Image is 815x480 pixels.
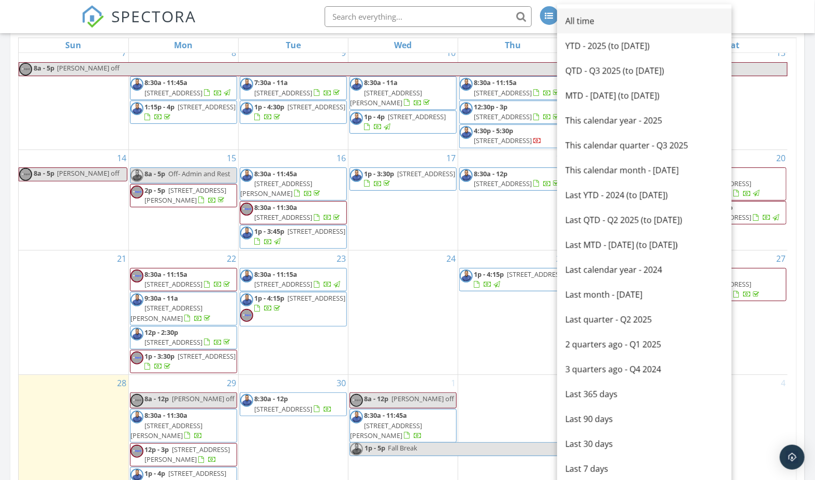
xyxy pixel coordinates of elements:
[350,110,457,134] a: 1p - 4p [STREET_ADDRESS]
[144,270,187,279] span: 8:30a - 11:15a
[240,292,347,326] a: 1p - 4:15p [STREET_ADDRESS]
[130,78,143,91] img: image.png
[240,169,322,198] a: 8:30a - 11:45a [STREET_ADDRESS][PERSON_NAME]
[350,76,457,110] a: 8:30a - 11a [STREET_ADDRESS][PERSON_NAME]
[238,250,348,375] td: Go to September 23, 2025
[144,279,202,289] span: [STREET_ADDRESS]
[460,78,473,91] img: image.png
[57,63,120,73] span: [PERSON_NAME] off
[144,469,165,478] span: 1p - 4p
[81,14,196,36] a: SPECTORA
[334,375,348,391] a: Go to September 30, 2025
[144,445,230,464] span: [STREET_ADDRESS][PERSON_NAME]
[225,375,238,391] a: Go to September 29, 2025
[678,250,788,375] td: Go to September 27, 2025
[144,186,226,205] span: [STREET_ADDRESS][PERSON_NAME]
[678,149,788,250] td: Go to September 20, 2025
[19,250,128,375] td: Go to September 21, 2025
[172,394,235,403] span: [PERSON_NAME] off
[388,112,446,121] span: [STREET_ADDRESS]
[350,411,422,440] a: 8:30a - 11:45a [STREET_ADDRESS][PERSON_NAME]
[229,45,238,61] a: Go to September 8, 2025
[350,443,363,456] img: image.png
[130,102,143,115] img: image.png
[240,268,347,291] a: 8:30a - 11:15a [STREET_ADDRESS]
[780,445,805,470] div: Open Intercom Messenger
[254,227,284,236] span: 1p - 3:45p
[130,394,143,407] img: _original_size___original_size__proinspect_640__500_px.png
[565,413,723,425] div: Last 90 days
[334,150,348,166] a: Go to September 16, 2025
[350,421,422,440] span: [STREET_ADDRESS][PERSON_NAME]
[774,45,788,61] a: Go to September 13, 2025
[254,102,284,111] span: 1p - 4:30p
[240,102,253,115] img: image.png
[33,168,55,181] span: 8a - 5p
[474,270,504,279] span: 1p - 4:15p
[172,38,195,52] a: Monday
[364,169,394,178] span: 1p - 3:30p
[240,394,253,407] img: image.png
[168,469,226,478] span: [STREET_ADDRESS]
[459,124,566,148] a: 4:30p - 5:30p [STREET_ADDRESS]
[693,203,781,222] a: 1:30p - 4:15p [STREET_ADDRESS]
[81,5,104,28] img: The Best Home Inspection Software - Spectora
[334,250,348,267] a: Go to September 23, 2025
[19,63,32,76] img: _original_size___original_size__proinspect_640__500_px.png
[130,445,143,458] img: _original_size___original_size__proinspect_640__500_px.png
[144,445,230,464] a: 12p - 3p [STREET_ADDRESS][PERSON_NAME]
[254,78,342,97] a: 7:30a - 11a [STREET_ADDRESS]
[565,64,723,77] div: QTD - Q3 2025 (to [DATE])
[144,411,187,420] span: 8:30a - 11:30a
[240,392,347,416] a: 8:30a - 12p [STREET_ADDRESS]
[460,126,473,139] img: image.png
[144,186,226,205] a: 2p - 5p [STREET_ADDRESS][PERSON_NAME]
[240,225,347,248] a: 1p - 3:45p [STREET_ADDRESS]
[178,351,236,361] span: [STREET_ADDRESS]
[339,45,348,61] a: Go to September 9, 2025
[254,394,332,413] a: 8:30a - 12p [STREET_ADDRESS]
[130,169,143,182] img: image.png
[350,112,363,125] img: image.png
[240,179,312,198] span: [STREET_ADDRESS][PERSON_NAME]
[225,250,238,267] a: Go to September 22, 2025
[144,328,232,347] a: 12p - 2:30p [STREET_ADDRESS]
[144,445,169,454] span: 12p - 3p
[240,227,253,239] img: image.png
[565,238,723,251] div: Last MTD - [DATE] (to [DATE])
[460,270,473,283] img: image.png
[144,293,178,303] span: 9:30a - 11a
[130,303,202,322] span: [STREET_ADDRESS][PERSON_NAME]
[474,270,565,289] a: 1p - 4:15p [STREET_ADDRESS]
[287,293,345,303] span: [STREET_ADDRESS]
[240,167,347,201] a: 8:30a - 11:45a [STREET_ADDRESS][PERSON_NAME]
[144,394,169,403] span: 8a - 12p
[254,203,297,212] span: 8:30a - 11:30a
[348,149,458,250] td: Go to September 17, 2025
[678,45,788,149] td: Go to September 13, 2025
[130,268,237,291] a: 8:30a - 11:15a [STREET_ADDRESS]
[144,186,165,195] span: 2p - 5p
[458,45,568,149] td: Go to September 11, 2025
[397,169,455,178] span: [STREET_ADDRESS]
[391,394,454,403] span: [PERSON_NAME] off
[254,88,312,97] span: [STREET_ADDRESS]
[679,201,787,224] a: 1:30p - 4:15p [STREET_ADDRESS]
[240,76,347,100] a: 7:30a - 11a [STREET_ADDRESS]
[254,270,342,289] a: 8:30a - 11:15a [STREET_ADDRESS]
[459,167,566,191] a: 8:30a - 12p [STREET_ADDRESS]
[350,169,363,182] img: image.png
[458,149,568,250] td: Go to September 18, 2025
[474,136,532,145] span: [STREET_ADDRESS]
[474,102,561,121] a: 12:30p - 3p [STREET_ADDRESS]
[240,203,253,216] img: _original_size___original_size__proinspect_640__500_px.png
[130,186,143,199] img: _original_size___original_size__proinspect_640__500_px.png
[144,102,236,121] a: 1:15p - 4p [STREET_ADDRESS]
[565,15,723,27] div: All time
[444,150,458,166] a: Go to September 17, 2025
[565,39,723,52] div: YTD - 2025 (to [DATE])
[130,293,212,322] a: 9:30a - 11a [STREET_ADDRESS][PERSON_NAME]
[474,169,561,188] a: 8:30a - 12p [STREET_ADDRESS]
[240,293,253,306] img: image.png
[364,78,398,87] span: 8:30a - 11a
